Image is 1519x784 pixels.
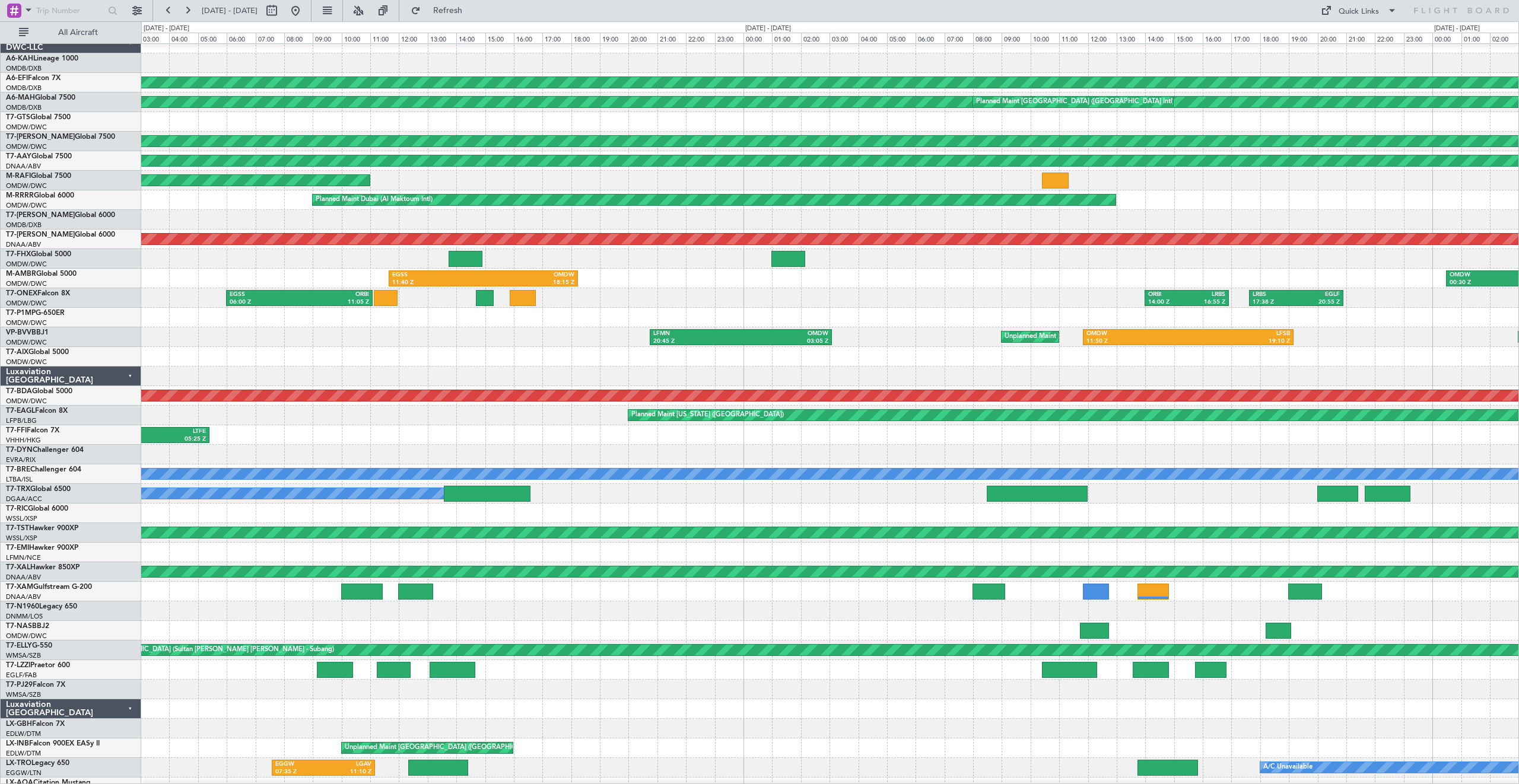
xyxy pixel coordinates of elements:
input: Trip Number [36,2,104,20]
a: T7-EAGLFalcon 8X [6,407,68,415]
div: 00:00 [1432,33,1461,43]
a: T7-N1960Legacy 650 [6,603,77,610]
a: OMDB/DXB [6,103,42,112]
a: T7-LZZIPraetor 600 [6,662,70,669]
a: A6-EFIFalcon 7X [6,75,61,82]
div: EGSS [392,271,484,279]
div: 01:00 [1461,33,1490,43]
div: Planned Maint [GEOGRAPHIC_DATA] ([GEOGRAPHIC_DATA] Intl) [976,93,1174,111]
a: T7-[PERSON_NAME]Global 7500 [6,133,115,141]
div: 14:00 [456,33,485,43]
a: EVRA/RIX [6,455,36,464]
a: OMDW/DWC [6,279,47,288]
a: OMDW/DWC [6,260,47,269]
span: A6-MAH [6,94,35,101]
span: All Aircraft [31,28,125,37]
div: 21:00 [1346,33,1375,43]
div: 07:00 [256,33,284,43]
a: OMDW/DWC [6,201,47,210]
a: LFPB/LBG [6,416,37,425]
div: 10:00 [1031,33,1059,43]
div: Unplanned Maint [GEOGRAPHIC_DATA] (Al Maktoum Intl) [1005,328,1180,346]
a: OMDW/DWC [6,318,47,327]
div: [DATE] - [DATE] [1434,24,1480,34]
div: [DATE] - [DATE] [745,24,791,34]
span: T7-PJ29 [6,681,33,689]
a: T7-TSTHawker 900XP [6,525,78,532]
div: 14:00 Z [1148,298,1187,307]
div: 20:00 [628,33,657,43]
div: 16:00 [514,33,542,43]
span: T7-ONEX [6,290,37,297]
div: 03:00 [830,33,858,43]
div: 23:00 [1404,33,1432,43]
a: T7-DYNChallenger 604 [6,447,84,454]
span: T7-TST [6,525,29,532]
a: WMSA/SZB [6,651,41,660]
div: 06:00 [227,33,255,43]
span: M-RAFI [6,173,31,180]
a: A6-MAHGlobal 7500 [6,94,75,101]
div: Unplanned Maint [GEOGRAPHIC_DATA] ([GEOGRAPHIC_DATA]) [345,739,540,757]
span: Refresh [423,7,473,15]
span: T7-LZZI [6,662,30,669]
span: T7-P1MP [6,310,36,317]
span: T7-XAM [6,584,33,591]
span: T7-[PERSON_NAME] [6,212,75,219]
a: VHHH/HKG [6,436,41,445]
div: 11:50 Z [1086,337,1188,346]
span: T7-N1960 [6,603,39,610]
a: T7-[PERSON_NAME]Global 6000 [6,212,115,219]
a: A6-KAHLineage 1000 [6,55,78,62]
div: 12:00 [399,33,427,43]
div: Planned Maint Dubai (Al Maktoum Intl) [316,191,433,209]
a: LFMN/NCE [6,553,41,562]
a: T7-XAMGulfstream G-200 [6,584,92,591]
span: T7-AAY [6,153,31,160]
span: T7-BRE [6,466,30,473]
div: 13:00 [1117,33,1145,43]
div: 17:00 [1231,33,1260,43]
div: 11:40 Z [392,279,484,287]
div: 15:00 [485,33,514,43]
div: 19:00 [1289,33,1317,43]
a: DNAA/ABV [6,240,41,249]
a: T7-TRXGlobal 6500 [6,486,71,493]
div: 13:00 [428,33,456,43]
div: 14:00 [1145,33,1174,43]
span: M-RRRR [6,192,34,199]
div: 11:00 [1059,33,1088,43]
a: OMDW/DWC [6,358,47,366]
span: T7-FFI [6,427,27,434]
div: A/C Unavailable [1263,758,1313,776]
div: Quick Links [1339,6,1379,18]
a: T7-BDAGlobal 5000 [6,388,72,395]
div: LFMN [653,330,741,338]
a: OMDB/DXB [6,84,42,93]
a: OMDB/DXB [6,221,42,230]
a: DNAA/ABV [6,162,41,171]
a: DNAA/ABV [6,592,41,601]
span: T7-EAGL [6,407,35,415]
div: 07:35 Z [275,768,323,776]
a: OMDW/DWC [6,299,47,308]
span: T7-EMI [6,544,29,552]
div: 18:00 [1260,33,1289,43]
a: T7-PJ29Falcon 7X [6,681,65,689]
a: DGAA/ACC [6,495,42,503]
div: 22:00 [686,33,714,43]
span: LX-TRO [6,760,31,767]
a: T7-ELLYG-550 [6,642,52,649]
span: LX-GBH [6,721,32,728]
div: 08:00 [284,33,313,43]
a: T7-NASBBJ2 [6,623,49,630]
div: 16:00 [1203,33,1231,43]
a: EGLF/FAB [6,671,37,680]
span: T7-DYN [6,447,33,454]
a: T7-RICGlobal 6000 [6,505,68,512]
div: 20:45 Z [653,337,741,346]
div: EGLF [1296,291,1340,299]
div: 22:00 [1375,33,1403,43]
div: ORBI [1148,291,1187,299]
span: T7-TRX [6,486,30,493]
